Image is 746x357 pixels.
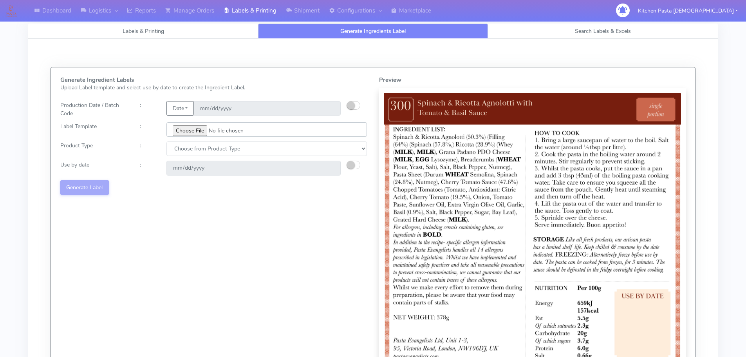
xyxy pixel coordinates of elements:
div: Use by date [54,161,134,175]
div: Label Template [54,122,134,137]
h5: Generate Ingredient Labels [60,77,367,83]
div: : [134,141,161,156]
button: Generate Label [60,180,109,195]
span: Labels & Printing [123,27,164,35]
ul: Tabs [28,24,718,39]
div: Product Type [54,141,134,156]
div: : [134,161,161,175]
button: Kitchen Pasta [DEMOGRAPHIC_DATA] [632,3,744,19]
button: Date [166,101,193,116]
span: Generate Ingredients Label [340,27,406,35]
span: Search Labels & Excels [575,27,631,35]
div: : [134,122,161,137]
div: : [134,101,161,118]
p: Upload Label template and select use by date to create the Ingredient Label. [60,83,367,92]
h5: Preview [379,77,686,83]
div: Production Date / Batch Code [54,101,134,118]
